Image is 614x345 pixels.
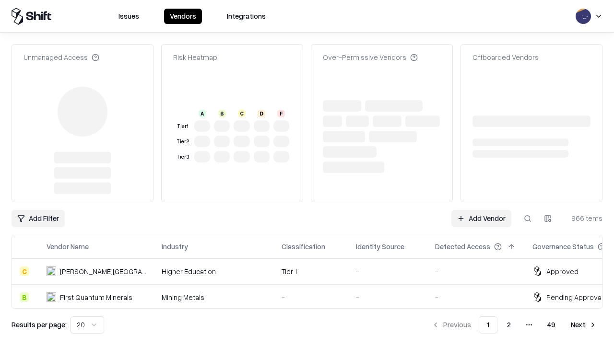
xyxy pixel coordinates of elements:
[60,266,146,276] div: [PERSON_NAME][GEOGRAPHIC_DATA]
[20,292,29,302] div: B
[282,241,325,252] div: Classification
[472,52,539,62] div: Offboarded Vendors
[238,110,246,117] div: C
[12,320,67,330] p: Results per page:
[60,292,132,302] div: First Quantum Minerals
[221,9,272,24] button: Integrations
[175,138,190,146] div: Tier 2
[162,241,188,252] div: Industry
[258,110,265,117] div: D
[218,110,226,117] div: B
[532,241,594,252] div: Governance Status
[564,213,602,223] div: 966 items
[199,110,206,117] div: A
[426,316,602,333] nav: pagination
[24,52,99,62] div: Unmanaged Access
[356,241,404,252] div: Identity Source
[164,9,202,24] button: Vendors
[277,110,285,117] div: F
[175,122,190,130] div: Tier 1
[47,241,89,252] div: Vendor Name
[113,9,145,24] button: Issues
[540,316,563,333] button: 49
[479,316,497,333] button: 1
[175,153,190,161] div: Tier 3
[451,210,511,227] a: Add Vendor
[565,316,602,333] button: Next
[162,266,266,276] div: Higher Education
[12,210,65,227] button: Add Filter
[162,292,266,302] div: Mining Metals
[173,52,217,62] div: Risk Heatmap
[546,292,603,302] div: Pending Approval
[356,292,420,302] div: -
[435,241,490,252] div: Detected Access
[47,292,56,302] img: First Quantum Minerals
[47,266,56,276] img: Reichman University
[20,266,29,276] div: C
[356,266,420,276] div: -
[282,266,341,276] div: Tier 1
[323,52,418,62] div: Over-Permissive Vendors
[546,266,579,276] div: Approved
[499,316,519,333] button: 2
[435,266,517,276] div: -
[435,292,517,302] div: -
[282,292,341,302] div: -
